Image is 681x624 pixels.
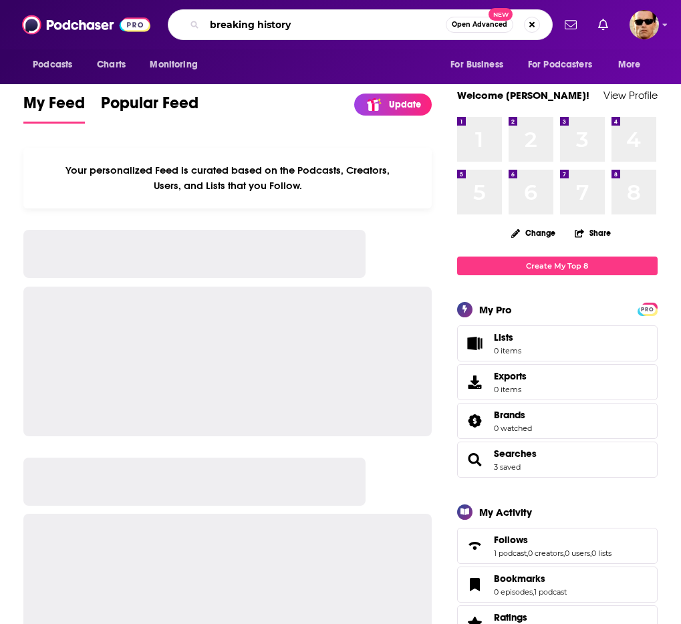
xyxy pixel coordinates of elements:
div: Your personalized Feed is curated based on the Podcasts, Creators, Users, and Lists that you Follow. [23,148,432,208]
a: Lists [457,325,658,361]
span: Follows [457,528,658,564]
span: Ratings [494,611,527,623]
span: Bookmarks [457,567,658,603]
a: 0 lists [591,549,611,558]
a: Bookmarks [462,575,489,594]
a: 0 episodes [494,587,533,597]
button: Share [574,220,611,246]
input: Search podcasts, credits, & more... [205,14,446,35]
a: Follows [462,536,489,555]
span: For Podcasters [528,55,592,74]
span: Logged in as karldevries [630,10,659,39]
span: More [618,55,641,74]
span: Open Advanced [452,21,507,28]
a: My Feed [23,93,85,124]
span: PRO [640,305,656,315]
span: Searches [457,442,658,478]
a: Brands [462,412,489,430]
a: Show notifications dropdown [593,13,614,36]
button: open menu [441,52,520,77]
div: Search podcasts, credits, & more... [168,9,553,40]
span: Monitoring [150,55,197,74]
a: Charts [88,52,134,77]
a: 1 podcast [494,549,527,558]
a: PRO [640,303,656,313]
a: Ratings [494,611,572,623]
button: open menu [140,52,215,77]
p: Update [389,99,421,110]
a: View Profile [603,89,658,102]
span: 0 items [494,346,521,355]
span: , [590,549,591,558]
button: Change [503,224,563,241]
span: 0 items [494,385,527,394]
a: 0 users [565,549,590,558]
span: , [527,549,528,558]
span: Lists [494,331,521,343]
img: User Profile [630,10,659,39]
a: 1 podcast [534,587,567,597]
span: , [563,549,565,558]
span: For Business [450,55,503,74]
button: Open AdvancedNew [446,17,513,33]
button: open menu [609,52,658,77]
span: Podcasts [33,55,72,74]
button: Show profile menu [630,10,659,39]
a: Show notifications dropdown [559,13,582,36]
a: Update [354,94,432,116]
span: Charts [97,55,126,74]
a: Searches [494,448,537,460]
a: Create My Top 8 [457,257,658,275]
button: open menu [519,52,611,77]
span: Exports [494,370,527,382]
span: Popular Feed [101,93,198,121]
a: Welcome [PERSON_NAME]! [457,89,589,102]
img: Podchaser - Follow, Share and Rate Podcasts [22,12,150,37]
span: Bookmarks [494,573,545,585]
a: Popular Feed [101,93,198,124]
a: 0 watched [494,424,532,433]
button: open menu [23,52,90,77]
div: My Activity [479,506,532,518]
span: My Feed [23,93,85,121]
a: Brands [494,409,532,421]
div: My Pro [479,303,512,316]
a: Searches [462,450,489,469]
span: Brands [494,409,525,421]
a: 3 saved [494,462,521,472]
span: Follows [494,534,528,546]
a: Follows [494,534,611,546]
span: Brands [457,403,658,439]
span: Lists [494,331,513,343]
a: Exports [457,364,658,400]
span: Exports [462,373,489,392]
span: , [533,587,534,597]
span: New [489,8,513,21]
a: Bookmarks [494,573,567,585]
span: Lists [462,334,489,353]
a: 0 creators [528,549,563,558]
